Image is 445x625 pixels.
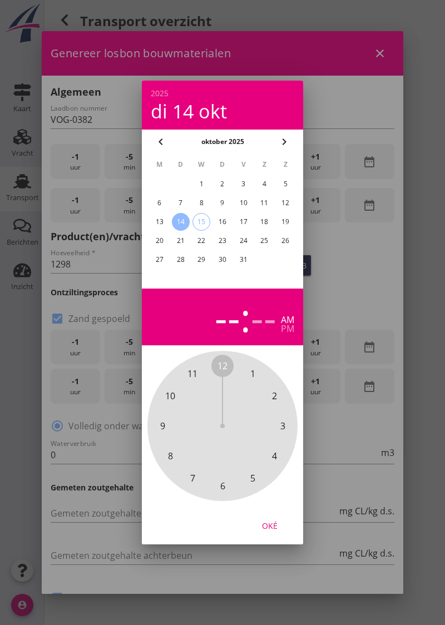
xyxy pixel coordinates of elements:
th: V [234,155,254,174]
button: 7 [172,194,190,212]
button: 26 [276,232,294,250]
span: 5 [250,472,255,485]
button: 1 [192,175,210,193]
button: 2 [214,175,231,193]
span: 9 [160,419,165,433]
th: Z [275,155,295,174]
button: 28 [172,251,190,269]
button: 24 [235,232,253,250]
div: Oké [254,520,285,532]
div: 15 [193,214,210,230]
button: 31 [235,251,253,269]
span: 12 [217,359,228,373]
i: chevron_left [154,135,167,148]
div: 2025 [151,90,294,97]
span: 6 [220,479,225,493]
button: 17 [235,213,253,231]
span: 11 [187,367,197,380]
i: chevron_right [278,135,291,148]
button: oktober 2025 [198,133,248,150]
button: 16 [214,213,231,231]
button: 20 [151,232,169,250]
button: 14 [172,213,190,231]
button: 5 [276,175,294,193]
span: 7 [190,472,195,485]
button: 3 [235,175,253,193]
button: 10 [235,194,253,212]
th: D [212,155,233,174]
button: 8 [192,194,210,212]
button: 18 [255,213,273,231]
span: 1 [250,367,255,380]
span: : [240,297,251,336]
button: 22 [192,232,210,250]
button: 12 [276,194,294,212]
th: W [191,155,211,174]
button: 11 [255,194,273,212]
button: 27 [151,251,169,269]
button: 9 [214,194,231,212]
div: -- [215,297,240,336]
div: di 14 okt [151,102,294,121]
button: 6 [151,194,169,212]
th: D [171,155,191,174]
button: Oké [245,515,294,535]
div: pm [281,324,294,333]
button: 29 [192,251,210,269]
th: Z [255,155,275,174]
button: 25 [255,232,273,250]
button: 30 [214,251,231,269]
button: 23 [214,232,231,250]
button: 13 [151,213,169,231]
button: 19 [276,213,294,231]
span: 8 [168,449,173,463]
th: M [150,155,170,174]
span: 4 [272,449,277,463]
div: -- [251,297,276,336]
span: 2 [272,389,277,403]
span: 3 [280,419,285,433]
div: am [281,315,294,324]
button: 4 [255,175,273,193]
button: 21 [172,232,190,250]
button: 15 [192,213,210,231]
span: 10 [165,389,175,403]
